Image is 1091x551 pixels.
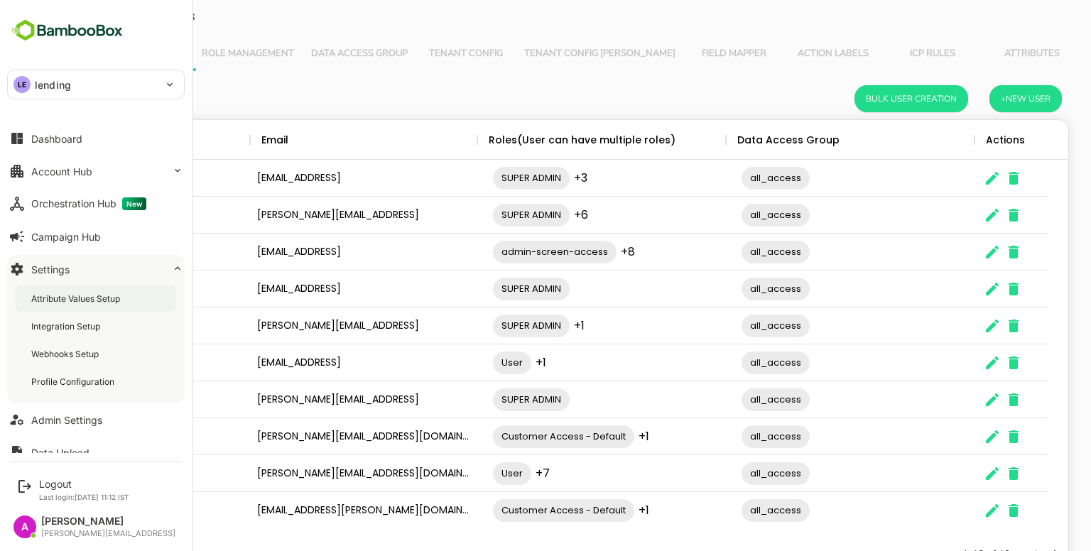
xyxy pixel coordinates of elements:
[31,197,146,210] div: Orchestration Hub
[31,231,101,243] div: Campaign Hub
[524,207,538,223] span: +6
[936,120,975,160] div: Actions
[31,293,123,305] div: Attribute Values Setup
[443,465,482,481] span: User
[31,320,103,332] div: Integration Setup
[200,307,428,344] div: [PERSON_NAME][EMAIL_ADDRESS]
[692,280,760,297] span: all_access
[31,447,89,459] div: Data Upload
[443,244,567,260] span: admin-screen-access
[152,48,244,60] span: Role Management
[23,160,200,197] div: Amit
[692,207,760,223] span: all_access
[200,160,428,197] div: [EMAIL_ADDRESS]
[23,234,200,271] div: Amrita
[524,170,538,186] span: +3
[200,234,428,271] div: [EMAIL_ADDRESS]
[692,465,760,481] span: all_access
[692,391,760,408] span: all_access
[200,381,428,418] div: [PERSON_NAME][EMAIL_ADDRESS]
[212,120,239,160] div: Email
[643,48,725,60] span: Field Mapper
[39,493,129,501] p: Last login: [DATE] 11:12 IST
[23,455,200,492] div: [PERSON_NAME]
[443,207,520,223] span: SUPER ADMIN
[23,418,200,455] div: [PERSON_NAME]
[443,317,520,334] span: SUPER ADMIN
[23,344,200,381] div: Bharat
[443,428,585,444] span: Customer Access - Default
[200,455,428,492] div: [PERSON_NAME][EMAIL_ADDRESS][DOMAIN_NAME]
[23,271,200,307] div: Anjali
[443,354,482,371] span: User
[200,197,428,234] div: [PERSON_NAME][EMAIL_ADDRESS]
[439,120,626,160] div: Roles(User can have multiple roles)
[7,222,185,251] button: Campaign Hub
[688,120,790,160] div: Data Access Group
[474,48,626,60] span: Tenant Config [PERSON_NAME]
[23,307,200,344] div: [PERSON_NAME]
[31,376,117,388] div: Profile Configuration
[7,255,185,283] button: Settings
[443,391,520,408] span: SUPER ADMIN
[7,157,185,185] button: Account Hub
[43,48,135,60] span: User Management
[692,502,760,518] span: all_access
[486,354,496,371] span: +1
[34,120,58,160] div: User
[940,85,1012,112] button: +New User
[842,48,924,60] span: ICP Rules
[31,348,102,360] div: Webhooks Setup
[486,465,500,481] span: +7
[7,438,185,467] button: Data Upload
[122,197,146,210] span: New
[805,85,918,112] button: Bulk User Creation
[589,502,599,518] span: +1
[13,76,31,93] div: LE
[443,170,520,186] span: SUPER ADMIN
[39,478,129,490] div: Logout
[692,244,760,260] span: all_access
[31,263,70,275] div: Settings
[7,124,185,153] button: Dashboard
[524,317,535,334] span: +1
[443,280,520,297] span: SUPER ADMIN
[7,17,127,44] img: BambooboxFullLogoMark.5f36c76dfaba33ec1ec1367b70bb1252.svg
[29,87,87,110] h6: User List
[23,492,200,529] div: Neha
[571,244,585,260] span: +8
[239,132,256,149] button: Sort
[200,492,428,529] div: [EMAIL_ADDRESS][PERSON_NAME][DOMAIN_NAME]
[200,271,428,307] div: [EMAIL_ADDRESS]
[692,317,760,334] span: all_access
[443,502,585,518] span: Customer Access - Default
[200,418,428,455] div: [PERSON_NAME][EMAIL_ADDRESS][DOMAIN_NAME]
[375,48,457,60] span: Tenant Config
[692,354,760,371] span: all_access
[41,529,175,538] div: [PERSON_NAME][EMAIL_ADDRESS]
[31,133,82,145] div: Dashboard
[8,70,184,99] div: LElending
[742,48,825,60] span: Action Labels
[692,170,760,186] span: all_access
[34,37,1007,71] div: Vertical tabs example
[23,197,200,234] div: [PERSON_NAME]
[941,48,1024,60] span: Attributes
[200,344,428,381] div: [EMAIL_ADDRESS]
[35,77,71,92] p: lending
[589,428,599,444] span: +1
[31,414,102,426] div: Admin Settings
[7,190,185,218] button: Orchestration HubNew
[692,428,760,444] span: all_access
[41,515,175,528] div: [PERSON_NAME]
[31,165,92,178] div: Account Hub
[23,381,200,418] div: [PERSON_NAME]
[7,405,185,434] button: Admin Settings
[58,132,75,149] button: Sort
[261,48,358,60] span: Data Access Group
[13,515,36,538] div: A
